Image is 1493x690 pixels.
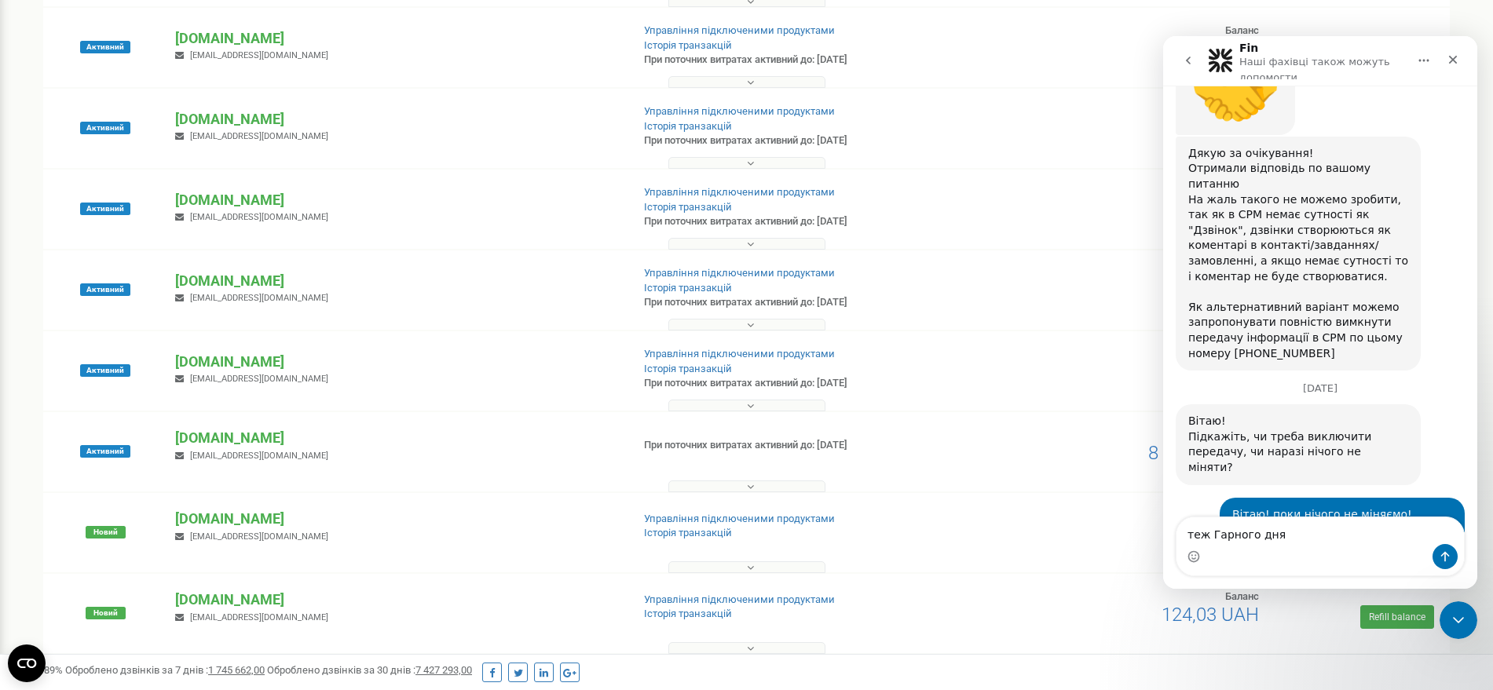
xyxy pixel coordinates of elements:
a: Управління підключеними продуктами [644,513,835,524]
a: Історія транзакцій [644,120,732,132]
a: Управління підключеними продуктами [644,24,835,36]
p: [DOMAIN_NAME] [175,271,618,291]
u: 7 427 293,00 [415,664,472,676]
span: Баланс [1225,590,1259,602]
p: При поточних витратах активний до: [DATE] [644,438,970,453]
p: При поточних витратах активний до: [DATE] [644,214,970,229]
span: Активний [80,364,130,377]
p: При поточних витратах активний до: [DATE] [644,376,970,391]
p: [DOMAIN_NAME] [175,28,618,49]
p: При поточних витратах активний до: [DATE] [644,53,970,68]
a: Управління підключеними продуктами [644,348,835,360]
a: Історія транзакцій [644,608,732,619]
u: 1 745 662,00 [208,664,265,676]
span: Активний [80,203,130,215]
a: Refill balance [1360,605,1434,629]
a: Історія транзакцій [644,39,732,51]
iframe: Intercom live chat [1163,36,1477,589]
p: При поточних витратах активний до: [DATE] [644,133,970,148]
button: Open CMP widget [8,644,46,682]
span: [EMAIL_ADDRESS][DOMAIN_NAME] [190,374,328,384]
span: Оброблено дзвінків за 7 днів : [65,664,265,676]
a: Історія транзакцій [644,527,732,538]
a: Історія транзакцій [644,363,732,374]
span: Активний [80,283,130,296]
span: 8 489,53 USD [1148,442,1259,464]
span: [EMAIL_ADDRESS][DOMAIN_NAME] [190,612,328,622]
span: Новий [86,526,126,538]
p: При поточних витратах активний до: [DATE] [644,295,970,310]
span: Активний [80,41,130,53]
span: Новий [86,607,126,619]
span: [EMAIL_ADDRESS][DOMAIN_NAME] [190,531,328,542]
a: Історія транзакцій [644,282,732,294]
p: [DOMAIN_NAME] [175,109,618,130]
span: [EMAIL_ADDRESS][DOMAIN_NAME] [190,451,328,461]
span: Оброблено дзвінків за 30 днів : [267,664,472,676]
iframe: Intercom live chat [1440,601,1477,639]
span: Баланс [1225,24,1259,36]
p: [DOMAIN_NAME] [175,509,618,529]
span: [EMAIL_ADDRESS][DOMAIN_NAME] [190,131,328,141]
a: Управління підключеними продуктами [644,267,835,279]
span: Активний [80,122,130,134]
span: [EMAIL_ADDRESS][DOMAIN_NAME] [190,212,328,222]
p: [DOMAIN_NAME] [175,428,618,448]
a: Управління підключеними продуктами [644,186,835,198]
a: Управління підключеними продуктами [644,593,835,605]
p: [DOMAIN_NAME] [175,190,618,210]
a: Управління підключеними продуктами [644,105,835,117]
p: [DOMAIN_NAME] [175,590,618,610]
span: 124,03 UAH [1162,604,1259,626]
p: [DOMAIN_NAME] [175,352,618,372]
span: [EMAIL_ADDRESS][DOMAIN_NAME] [190,50,328,60]
span: [EMAIL_ADDRESS][DOMAIN_NAME] [190,293,328,303]
span: Активний [80,445,130,458]
a: Історія транзакцій [644,201,732,213]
